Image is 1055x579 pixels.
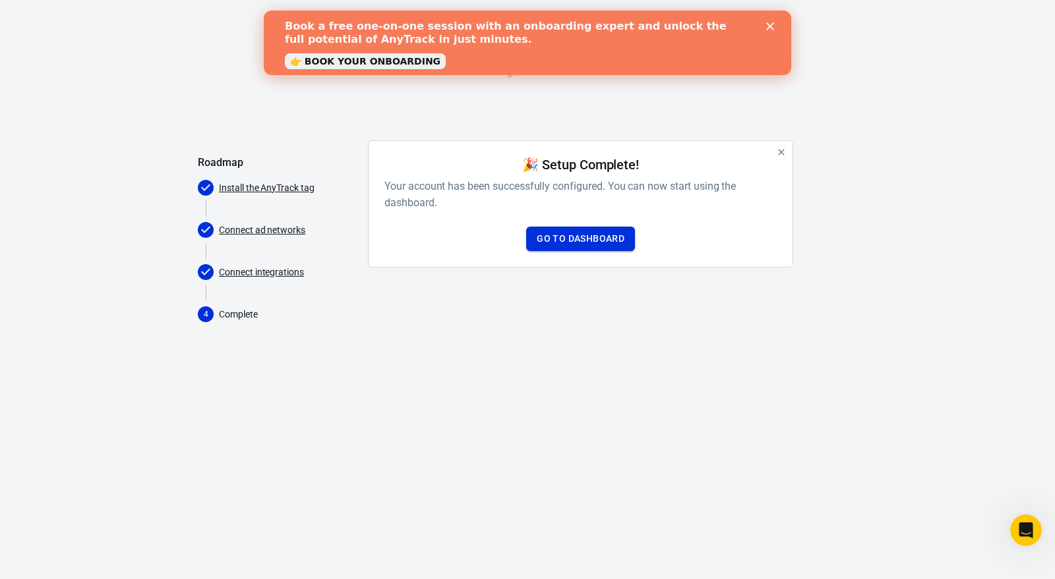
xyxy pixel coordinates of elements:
iframe: Intercom live chat [1010,514,1042,546]
a: Connect integrations [219,265,304,279]
div: Close [502,12,516,20]
p: Complete [219,308,357,321]
a: Install the AnyTrack tag [219,181,315,195]
iframe: Intercom live chat banner [264,11,791,75]
a: Go to Dashboard [526,227,635,251]
h4: 🎉 Setup Complete! [522,157,639,173]
text: 4 [204,310,208,319]
h6: Your account has been successfully configured. You can now start using the dashboard. [384,178,777,211]
h5: Roadmap [198,156,357,169]
div: AnyTrack [198,54,857,77]
a: Connect ad networks [219,223,305,237]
